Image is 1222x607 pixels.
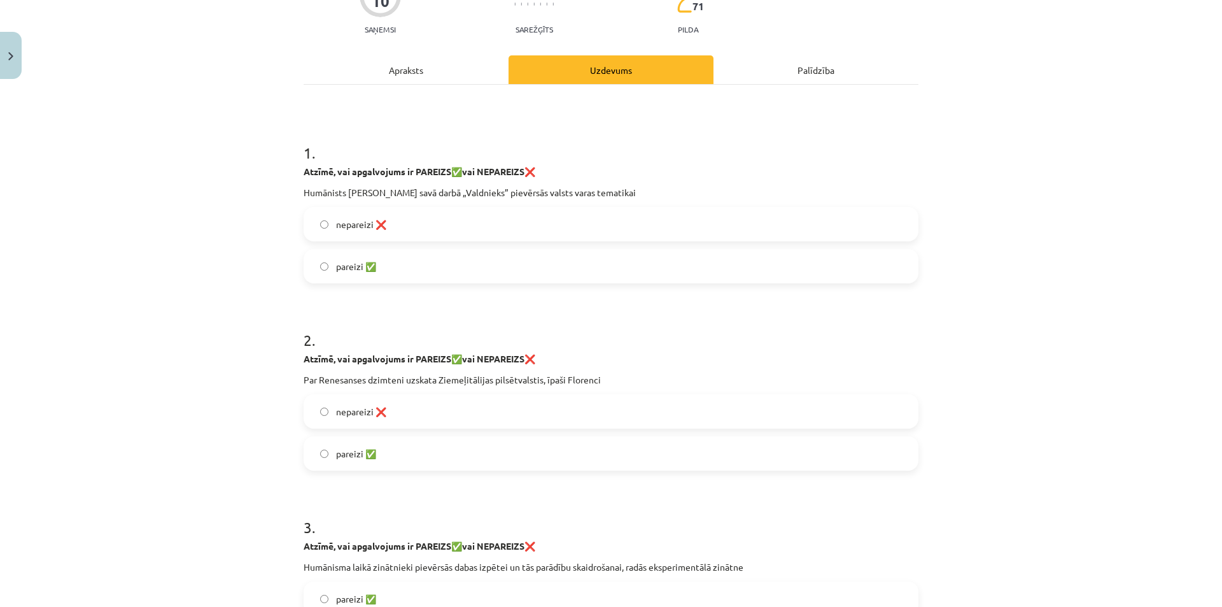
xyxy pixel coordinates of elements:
span: 71 [692,1,704,12]
span: pareizi ✅ [336,447,376,461]
img: icon-short-line-57e1e144782c952c97e751825c79c345078a6d821885a25fce030b3d8c18986b.svg [546,3,547,6]
span: pareizi ✅ [336,260,376,273]
img: icon-close-lesson-0947bae3869378f0d4975bcd49f059093ad1ed9edebbc8119c70593378902aed.svg [8,52,13,61]
h1: 1 . [304,122,918,161]
div: Apraksts [304,55,509,84]
span: pareizi ✅ [336,592,376,606]
img: icon-short-line-57e1e144782c952c97e751825c79c345078a6d821885a25fce030b3d8c18986b.svg [533,3,535,6]
img: icon-short-line-57e1e144782c952c97e751825c79c345078a6d821885a25fce030b3d8c18986b.svg [540,3,541,6]
p: ✅ ❌ [304,165,918,178]
span: nepareizi ❌ [336,405,386,418]
div: Palīdzība [713,55,918,84]
strong: vai NEPAREIZS [462,166,524,177]
p: Sarežģīts [516,25,553,34]
p: Saņemsi [360,25,401,34]
strong: Atzīmē, vai apgalvojums ir PAREIZS [304,540,451,552]
img: icon-short-line-57e1e144782c952c97e751825c79c345078a6d821885a25fce030b3d8c18986b.svg [527,3,528,6]
strong: vai NEPAREIZS [462,353,524,364]
span: nepareizi ❌ [336,218,386,231]
p: Humānisma laikā zinātnieki pievērsās dabas izpētei un tās parādību skaidrošanai, radās eksperimen... [304,561,918,574]
p: Par Renesanses dzimteni uzskata Ziemeļitālijas pilsētvalstis, īpaši Florenci [304,373,918,387]
div: Uzdevums [509,55,713,84]
h1: 3 . [304,496,918,536]
p: pilda [678,25,698,34]
strong: Atzīmē, vai apgalvojums ir PAREIZS [304,353,451,364]
p: Humānists [PERSON_NAME] savā darbā „Valdnieks” pievērsās valsts varas tematikai [304,186,918,199]
input: pareizi ✅ [320,262,328,271]
img: icon-short-line-57e1e144782c952c97e751825c79c345078a6d821885a25fce030b3d8c18986b.svg [514,3,516,6]
strong: vai NEPAREIZS [462,540,524,552]
h1: 2 . [304,309,918,348]
input: pareizi ✅ [320,450,328,458]
p: ✅ ❌ [304,352,918,366]
strong: Atzīmē, vai apgalvojums ir PAREIZS [304,166,451,177]
input: nepareizi ❌ [320,408,328,416]
p: ✅ ❌ [304,539,918,553]
img: icon-short-line-57e1e144782c952c97e751825c79c345078a6d821885a25fce030b3d8c18986b.svg [552,3,554,6]
img: icon-short-line-57e1e144782c952c97e751825c79c345078a6d821885a25fce030b3d8c18986b.svg [521,3,522,6]
input: nepareizi ❌ [320,220,328,229]
input: pareizi ✅ [320,595,328,603]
